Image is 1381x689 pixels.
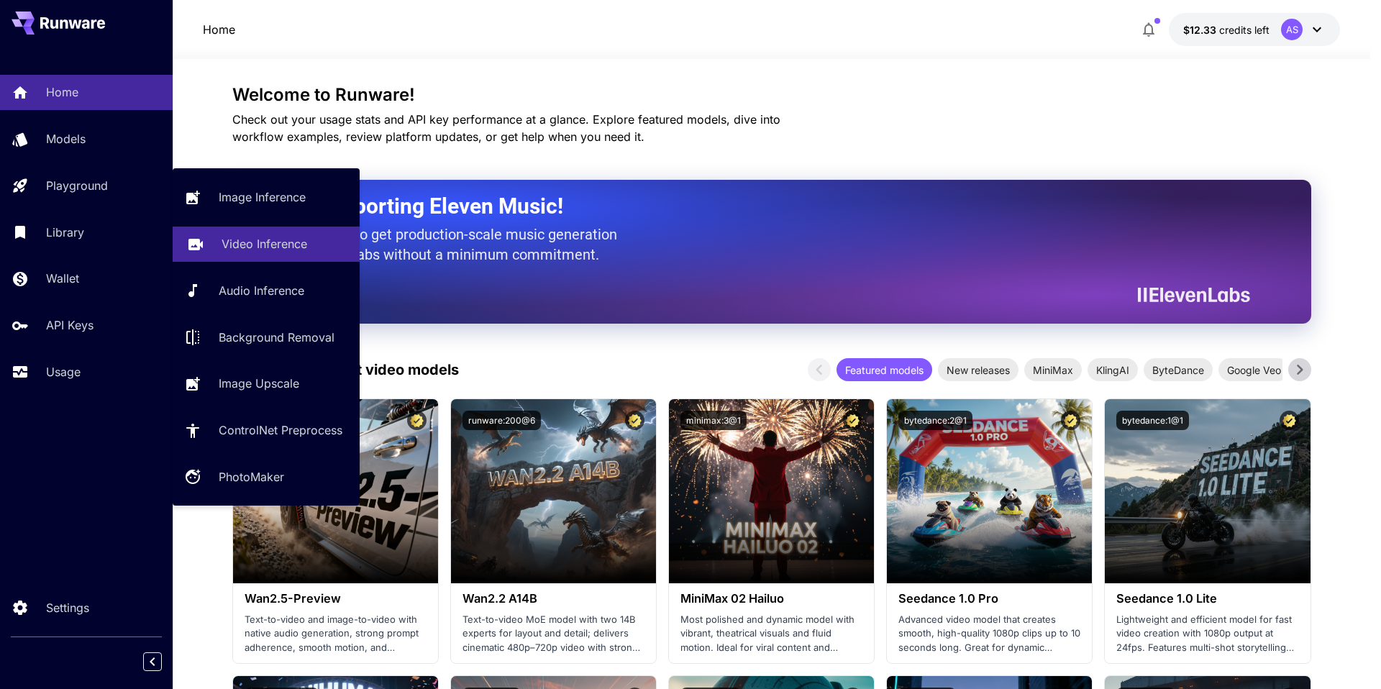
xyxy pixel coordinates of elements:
p: PhotoMaker [219,468,284,485]
span: MiniMax [1024,362,1082,378]
div: Collapse sidebar [154,649,173,675]
span: Check out your usage stats and API key performance at a glance. Explore featured models, dive int... [232,112,780,144]
div: AS [1281,19,1303,40]
p: Text-to-video MoE model with two 14B experts for layout and detail; delivers cinematic 480p–720p ... [462,613,644,655]
a: Background Removal [173,319,360,355]
h3: Seedance 1.0 Lite [1116,592,1298,606]
p: Library [46,224,84,241]
a: Video Inference [173,227,360,262]
p: Advanced video model that creates smooth, high-quality 1080p clips up to 10 seconds long. Great f... [898,613,1080,655]
button: Certified Model – Vetted for best performance and includes a commercial license. [407,411,427,430]
h3: Seedance 1.0 Pro [898,592,1080,606]
button: bytedance:2@1 [898,411,972,430]
p: Background Removal [219,329,334,346]
span: New releases [938,362,1018,378]
a: PhotoMaker [173,460,360,495]
p: Audio Inference [219,282,304,299]
p: Image Upscale [219,375,299,392]
button: Certified Model – Vetted for best performance and includes a commercial license. [625,411,644,430]
a: Audio Inference [173,273,360,309]
p: API Keys [46,316,94,334]
button: $12.33198 [1169,13,1340,46]
span: $12.33 [1183,24,1219,36]
p: Settings [46,599,89,616]
img: alt [1105,399,1310,583]
p: Image Inference [219,188,306,206]
span: Google Veo [1218,362,1290,378]
button: Certified Model – Vetted for best performance and includes a commercial license. [1061,411,1080,430]
a: Image Inference [173,180,360,215]
p: Wallet [46,270,79,287]
p: ControlNet Preprocess [219,421,342,439]
p: Video Inference [222,235,307,252]
img: alt [669,399,874,583]
p: Home [46,83,78,101]
img: alt [887,399,1092,583]
p: Most polished and dynamic model with vibrant, theatrical visuals and fluid motion. Ideal for vira... [680,613,862,655]
h2: Now Supporting Eleven Music! [268,193,1239,220]
span: ByteDance [1144,362,1213,378]
img: alt [451,399,656,583]
a: Image Upscale [173,366,360,401]
button: Certified Model – Vetted for best performance and includes a commercial license. [1280,411,1299,430]
span: credits left [1219,24,1270,36]
span: KlingAI [1088,362,1138,378]
button: Collapse sidebar [143,652,162,671]
h3: Welcome to Runware! [232,85,1311,105]
p: The only way to get production-scale music generation from Eleven Labs without a minimum commitment. [268,224,628,265]
span: Featured models [837,362,932,378]
button: Certified Model – Vetted for best performance and includes a commercial license. [843,411,862,430]
h3: MiniMax 02 Hailuo [680,592,862,606]
p: Text-to-video and image-to-video with native audio generation, strong prompt adherence, smooth mo... [245,613,427,655]
h3: Wan2.2 A14B [462,592,644,606]
button: minimax:3@1 [680,411,747,430]
p: Playground [46,177,108,194]
div: $12.33198 [1183,22,1270,37]
h3: Wan2.5-Preview [245,592,427,606]
p: Models [46,130,86,147]
nav: breadcrumb [203,21,235,38]
a: ControlNet Preprocess [173,413,360,448]
p: Lightweight and efficient model for fast video creation with 1080p output at 24fps. Features mult... [1116,613,1298,655]
button: bytedance:1@1 [1116,411,1189,430]
p: Home [203,21,235,38]
button: runware:200@6 [462,411,541,430]
p: Usage [46,363,81,380]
